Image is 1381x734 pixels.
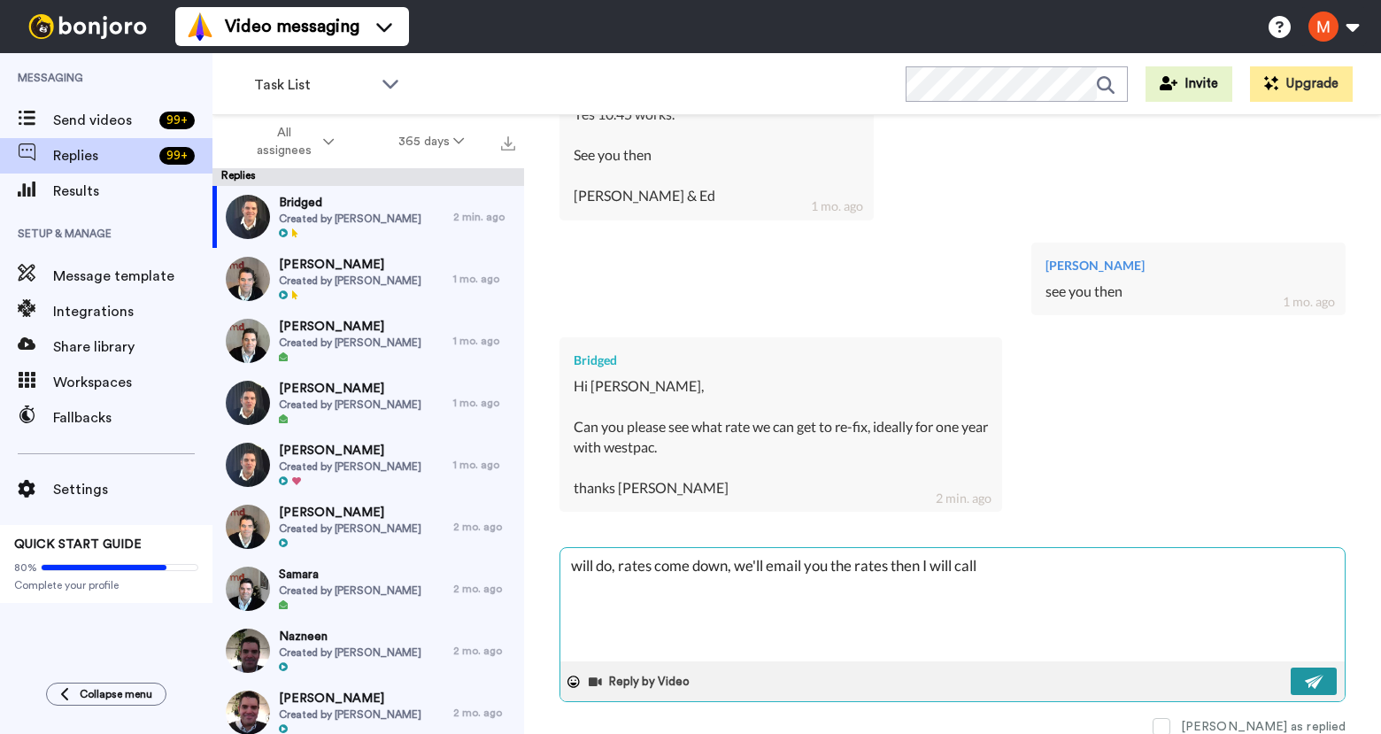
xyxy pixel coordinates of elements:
[279,442,421,460] span: [PERSON_NAME]
[212,496,524,558] a: [PERSON_NAME]Created by [PERSON_NAME]2 mo. ago
[216,117,366,166] button: All assignees
[279,645,421,660] span: Created by [PERSON_NAME]
[560,548,1345,661] textarea: will do, rates come down, we'll email you the rates then I will call
[279,274,421,288] span: Created by [PERSON_NAME]
[453,210,515,224] div: 2 min. ago
[1283,293,1335,311] div: 1 mo. ago
[574,376,988,498] div: Hi [PERSON_NAME], Can you please see what rate we can get to re-fix, ideally for one year with we...
[279,504,421,522] span: [PERSON_NAME]
[279,212,421,226] span: Created by [PERSON_NAME]
[1305,675,1324,689] img: send-white.svg
[366,126,497,158] button: 365 days
[279,460,421,474] span: Created by [PERSON_NAME]
[226,505,270,549] img: 6f791c55-59c1-4249-bd9f-2f3694cedfd8-thumb.jpg
[226,195,270,239] img: 14056f05-d9a0-4c60-9e5a-31fc6590360b-thumb.jpg
[159,112,195,129] div: 99 +
[936,490,991,507] div: 2 min. ago
[574,352,988,369] div: Bridged
[279,194,421,212] span: Bridged
[453,272,515,286] div: 1 mo. ago
[279,628,421,645] span: Nazneen
[453,644,515,658] div: 2 mo. ago
[159,147,195,165] div: 99 +
[811,197,863,215] div: 1 mo. ago
[1045,282,1331,302] div: see you then
[1045,257,1331,274] div: [PERSON_NAME]
[453,334,515,348] div: 1 mo. ago
[226,381,270,425] img: d3e5cb29-f52d-4565-a64f-aed15434268f-thumb.jpg
[226,567,270,611] img: 22353a6c-c125-4fe0-b2b0-e217b0722219-thumb.jpg
[14,538,142,551] span: QUICK START GUIDE
[587,668,695,695] button: Reply by Video
[496,128,521,155] button: Export all results that match these filters now.
[1250,66,1353,102] button: Upgrade
[53,407,212,429] span: Fallbacks
[212,620,524,682] a: NazneenCreated by [PERSON_NAME]2 mo. ago
[279,566,421,583] span: Samara
[53,336,212,358] span: Share library
[46,683,166,706] button: Collapse menu
[53,301,212,322] span: Integrations
[226,319,270,363] img: c6c77e76-47ae-4e94-aa35-e559a6d81551-thumb.jpg
[1146,66,1232,102] button: Invite
[212,186,524,248] a: BridgedCreated by [PERSON_NAME]2 min. ago
[279,707,421,722] span: Created by [PERSON_NAME]
[80,687,152,701] span: Collapse menu
[226,257,270,301] img: 71a98f76-c648-4897-a65b-10fb66655d59-thumb.jpg
[574,85,860,206] div: Hi there Yes 10.45 works. See you then [PERSON_NAME] & Ed
[279,690,421,707] span: [PERSON_NAME]
[212,310,524,372] a: [PERSON_NAME]Created by [PERSON_NAME]1 mo. ago
[212,372,524,434] a: [PERSON_NAME]Created by [PERSON_NAME]1 mo. ago
[254,74,373,96] span: Task List
[501,136,515,151] img: export.svg
[14,560,37,575] span: 80%
[53,181,212,202] span: Results
[279,380,421,398] span: [PERSON_NAME]
[212,434,524,496] a: [PERSON_NAME]Created by [PERSON_NAME]1 mo. ago
[186,12,214,41] img: vm-color.svg
[226,443,270,487] img: 295385ef-8967-42a2-9634-3409e74d0fb5-thumb.jpg
[212,558,524,620] a: SamaraCreated by [PERSON_NAME]2 mo. ago
[279,398,421,412] span: Created by [PERSON_NAME]
[53,372,212,393] span: Workspaces
[453,582,515,596] div: 2 mo. ago
[53,266,212,287] span: Message template
[212,248,524,310] a: [PERSON_NAME]Created by [PERSON_NAME]1 mo. ago
[225,14,359,39] span: Video messaging
[279,583,421,598] span: Created by [PERSON_NAME]
[453,396,515,410] div: 1 mo. ago
[53,479,212,500] span: Settings
[279,522,421,536] span: Created by [PERSON_NAME]
[453,706,515,720] div: 2 mo. ago
[226,629,270,673] img: 57c3eae0-c872-4119-a684-325665ff79cf-thumb.jpg
[279,336,421,350] span: Created by [PERSON_NAME]
[453,520,515,534] div: 2 mo. ago
[53,145,152,166] span: Replies
[279,256,421,274] span: [PERSON_NAME]
[21,14,154,39] img: bj-logo-header-white.svg
[14,578,198,592] span: Complete your profile
[279,318,421,336] span: [PERSON_NAME]
[53,110,152,131] span: Send videos
[453,458,515,472] div: 1 mo. ago
[248,124,320,159] span: All assignees
[212,168,524,186] div: Replies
